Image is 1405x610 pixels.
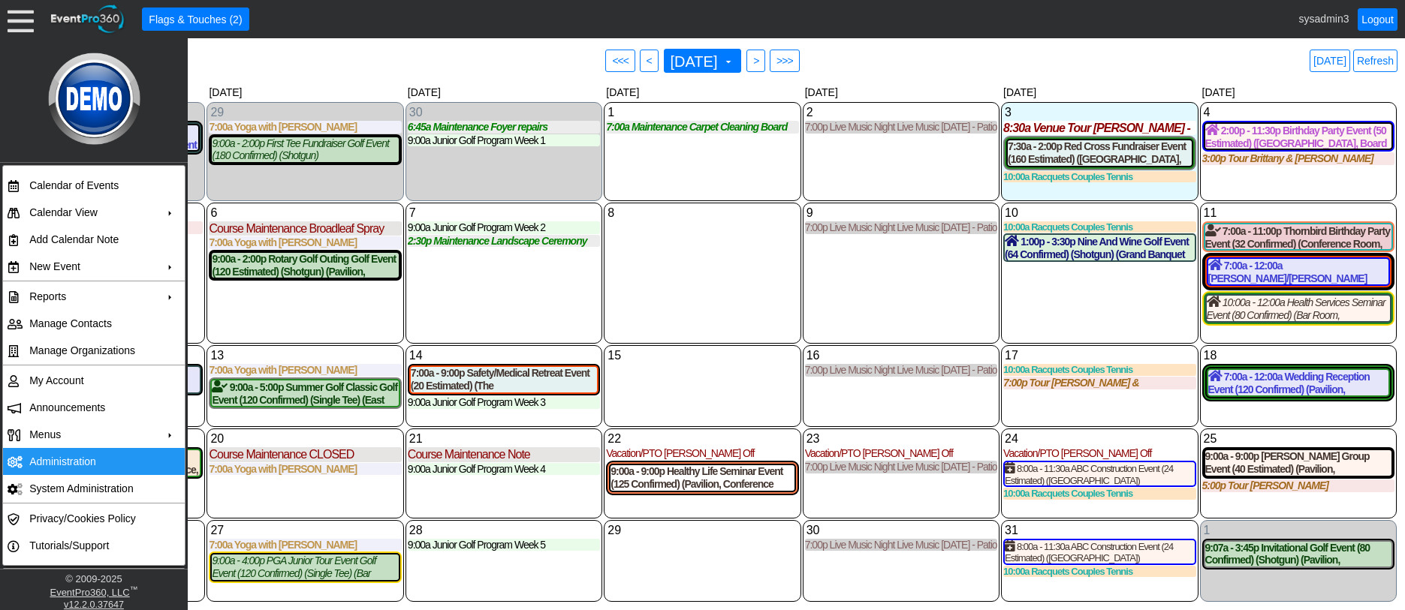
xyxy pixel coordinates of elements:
div: 7:00a - 12:00a [PERSON_NAME]/[PERSON_NAME] Reception Event (120 Confirmed) ([GEOGRAPHIC_DATA], [G... [1208,259,1388,284]
div: Show menu [606,104,798,121]
td: Announcements [23,394,158,421]
div: 7:00p Live Music Night Live Music [DATE] - Patio Room [805,221,997,234]
div: 9:00a - 9:00p Healthy Life Seminar Event (125 Confirmed) (Pavilion, Conference Room, [GEOGRAPHIC_... [611,465,794,491]
div: 7:00a Yoga with [PERSON_NAME] [209,236,401,249]
div: [DATE] [802,83,1000,101]
tr: Announcements [3,394,185,421]
div: Show menu [1003,431,1195,447]
div: [DATE] [206,83,404,101]
span: >>> [773,53,796,68]
div: Show menu [606,347,798,364]
div: Show menu [1003,522,1195,539]
div: Show menu [805,347,997,364]
div: 3:00p Tour Brittany & [PERSON_NAME] [1202,152,1394,165]
tr: New Event [3,253,185,280]
div: 7:00a Yoga with [PERSON_NAME] [209,121,401,134]
div: 8:00a - 11:30a ABC Construction Event (24 Estimated) ([GEOGRAPHIC_DATA]) [1005,540,1194,563]
div: 9:07a - 3:45p Invitational Golf Event (80 Confirmed) (Shotgun) (Pavilion, [GEOGRAPHIC_DATA]) [1205,542,1391,567]
span: [DATE] [668,53,735,69]
td: New Event [23,253,158,280]
div: 9:00a Junior Golf Program Week 3 [408,396,600,409]
div: 10:00a - 12:00a Health Services Seminar Event (80 Confirmed) (Bar Room, [GEOGRAPHIC_DATA], [GEOGR... [1207,296,1390,321]
div: [DATE] [405,83,603,101]
a: Refresh [1353,50,1397,72]
td: System Administration [23,475,158,502]
sup: ™ [130,584,138,593]
div: Show menu [408,431,600,447]
td: Tutorials/Support [23,532,158,559]
div: 2:00p - 11:30p Birthday Party Event (50 Estimated) ([GEOGRAPHIC_DATA], Board Room) (3 Cottage) [1205,124,1391,149]
div: 9:00a Junior Golf Program Week 4 [408,463,600,476]
div: 7:00p Tour [PERSON_NAME] & [PERSON_NAME] [1003,377,1195,389]
div: Show menu [606,522,798,539]
tr: Menus [3,421,185,448]
span: < [644,53,655,68]
div: Show menu [209,347,401,364]
div: 9:00a Junior Golf Program Week 1 [408,134,600,147]
tr: Tutorials/Support [3,532,185,559]
div: 7:00p Live Music Night Live Music [DATE] - Patio Room [805,539,997,551]
tr: Manage Contacts [3,310,185,337]
div: Show menu [606,205,798,221]
div: Menu: Click or 'Crtl+M' to toggle menu open/close [8,6,34,32]
tr: My Account [3,367,185,394]
div: 10:00a Racquets Couples Tennis [1003,171,1195,183]
div: 7:00p Live Music Night Live Music [DATE] - Patio Room [805,461,997,473]
div: 6:45a Maintenance Foyer repairs [408,121,600,134]
div: 8:30a Venue Tour [PERSON_NAME] - Wants to visit on her lunch hour to the club to view the outdoor... [1003,121,1195,135]
div: 8:00a - 11:30a ABC Construction Event (24 Estimated) ([GEOGRAPHIC_DATA]) [1005,462,1194,485]
div: Show menu [1202,205,1394,221]
div: Show menu [805,104,997,121]
div: Show menu [1202,522,1394,539]
div: 7:30a - 2:00p Red Cross Fundraiser Event (160 Estimated) ([GEOGRAPHIC_DATA], [GEOGRAPHIC_DATA], T... [1008,140,1191,166]
div: Show menu [1202,347,1394,364]
img: EventPro360 [49,2,127,36]
span: [DATE] [668,54,721,69]
div: 7:00a Yoga with [PERSON_NAME] [209,463,401,476]
div: Show menu [209,431,401,447]
div: 9:00a Junior Golf Program Week 2 [408,221,600,234]
div: 10:00a Racquets Couples Tennis [1003,566,1195,578]
span: > [750,53,761,68]
img: Logo [44,38,144,160]
div: Course Maintenance CLOSED [209,447,401,461]
td: Calendar of Events [23,172,158,199]
div: Show menu [408,522,600,539]
td: Manage Organizations [23,337,158,364]
td: Privacy/Cookies Policy [23,505,158,532]
span: Flags & Touches (2) [146,11,245,27]
div: Show menu [1003,104,1195,121]
div: 9:00a Junior Golf Program Week 5 [408,539,600,551]
div: 9:00a - 5:00p Summer Golf Classic Golf Event (120 Confirmed) (Single Tee) (East Room, West Room) [212,380,398,406]
div: Show menu [408,205,600,221]
div: © 2009- 2025 [4,573,184,584]
tr: Calendar View [3,199,185,226]
div: [DATE] [1199,83,1397,101]
div: Show menu [209,522,401,539]
td: Menus [23,421,158,448]
div: Show menu [805,205,997,221]
div: 9:00a - 2:00p First Tee Fundraiser Golf Event (180 Confirmed) (Shotgun) ([GEOGRAPHIC_DATA], Pavil... [212,137,398,163]
span: Flags & Touches (2) [146,12,245,27]
a: Logout [1358,8,1397,31]
a: [DATE] [1310,50,1350,72]
tr: Calendar of Events [3,172,185,199]
div: Course Maintenance Broadleaf Spray [209,221,401,236]
div: 7:00a - 9:00p Safety/Medical Retreat Event (20 Estimated) (The [GEOGRAPHIC_DATA], South Room ) [411,367,597,392]
div: 7:00a Maintenance Carpet Cleaning Board Rooms [606,121,798,134]
div: Show menu [805,431,997,447]
div: 7:00a Yoga with [PERSON_NAME] [209,539,401,551]
tr: Privacy/Cookies Policy [3,505,185,532]
tr: Manage Organizations [3,337,185,364]
div: Vacation/PTO [PERSON_NAME] Off [606,447,798,460]
tr: System Administration [3,475,185,502]
div: 10:00a Racquets Couples Tennis [1003,488,1195,500]
div: Show menu [408,347,600,364]
span: <<< [609,53,632,68]
tr: Reports [3,283,185,310]
td: My Account [23,367,158,394]
div: 7:00p Live Music Night Live Music [DATE] - Patio Room [805,364,997,377]
div: 7:00a Yoga with [PERSON_NAME] [209,364,401,377]
div: Vacation/PTO [PERSON_NAME] Off [805,447,997,460]
div: Show menu [408,104,600,121]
